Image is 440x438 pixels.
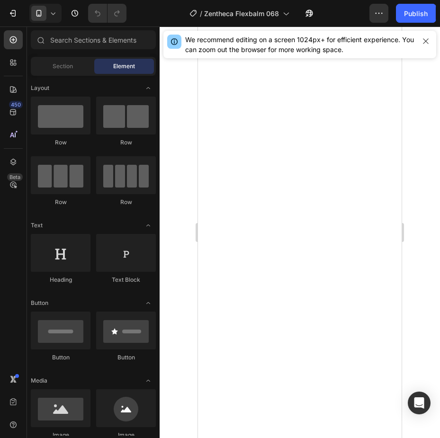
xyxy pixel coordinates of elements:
[7,173,23,181] div: Beta
[408,392,431,414] div: Open Intercom Messenger
[96,276,156,284] div: Text Block
[141,80,156,96] span: Toggle open
[396,4,436,23] button: Publish
[31,198,90,206] div: Row
[404,9,428,18] div: Publish
[185,35,415,54] div: We recommend editing on a screen 1024px+ for efficient experience. You can zoom out the browser f...
[141,373,156,388] span: Toggle open
[31,30,156,49] input: Search Sections & Elements
[96,198,156,206] div: Row
[31,276,90,284] div: Heading
[204,9,279,18] span: Zentheca Flexbalm 068
[31,299,48,307] span: Button
[31,138,90,147] div: Row
[200,9,202,18] span: /
[31,221,43,230] span: Text
[113,62,135,71] span: Element
[31,376,47,385] span: Media
[198,27,402,438] iframe: Design area
[88,4,126,23] div: Undo/Redo
[96,138,156,147] div: Row
[9,101,23,108] div: 450
[141,218,156,233] span: Toggle open
[31,353,90,362] div: Button
[96,353,156,362] div: Button
[31,84,49,92] span: Layout
[53,62,73,71] span: Section
[141,295,156,311] span: Toggle open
